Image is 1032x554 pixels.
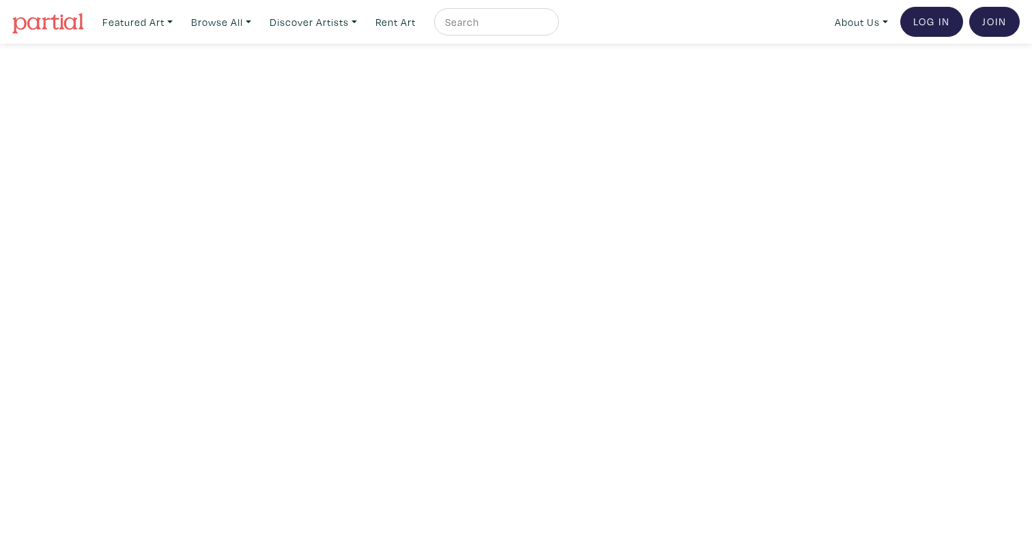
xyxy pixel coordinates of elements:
a: Rent Art [369,8,422,36]
a: Browse All [185,8,257,36]
input: Search [444,14,546,31]
a: Featured Art [96,8,179,36]
a: Log In [900,7,963,37]
a: About Us [829,8,894,36]
a: Discover Artists [263,8,363,36]
a: Join [969,7,1020,37]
